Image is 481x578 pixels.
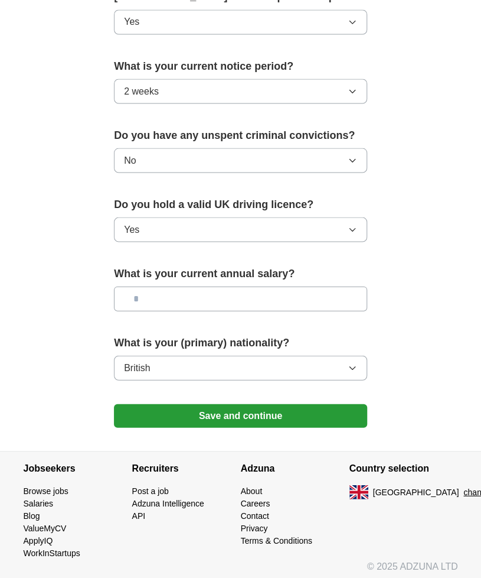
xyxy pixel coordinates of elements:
a: Browse jobs [24,486,68,495]
a: Salaries [24,498,54,508]
button: British [114,355,367,380]
button: Yes [114,9,367,34]
button: Yes [114,217,367,242]
label: What is your current annual salary? [114,265,367,281]
button: Save and continue [114,404,367,427]
label: Do you have any unspent criminal convictions? [114,127,367,143]
a: API [132,511,146,520]
button: 2 weeks [114,79,367,103]
span: Yes [124,222,139,236]
a: Terms & Conditions [241,535,312,545]
a: Contact [241,511,269,520]
span: Yes [124,15,139,29]
button: No [114,148,367,173]
h4: Country selection [349,452,458,485]
label: What is your current notice period? [114,58,367,74]
span: [GEOGRAPHIC_DATA] [373,486,459,498]
a: WorkInStartups [24,548,80,557]
span: British [124,361,150,375]
span: No [124,153,136,167]
a: Privacy [241,523,268,532]
a: Post a job [132,486,169,495]
img: UK flag [349,485,368,499]
a: ValueMyCV [24,523,67,532]
a: Careers [241,498,270,508]
a: Adzuna Intelligence [132,498,204,508]
label: Do you hold a valid UK driving licence? [114,196,367,212]
a: Blog [24,511,40,520]
span: 2 weeks [124,84,159,98]
label: What is your (primary) nationality? [114,335,367,350]
a: About [241,486,263,495]
a: ApplyIQ [24,535,53,545]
